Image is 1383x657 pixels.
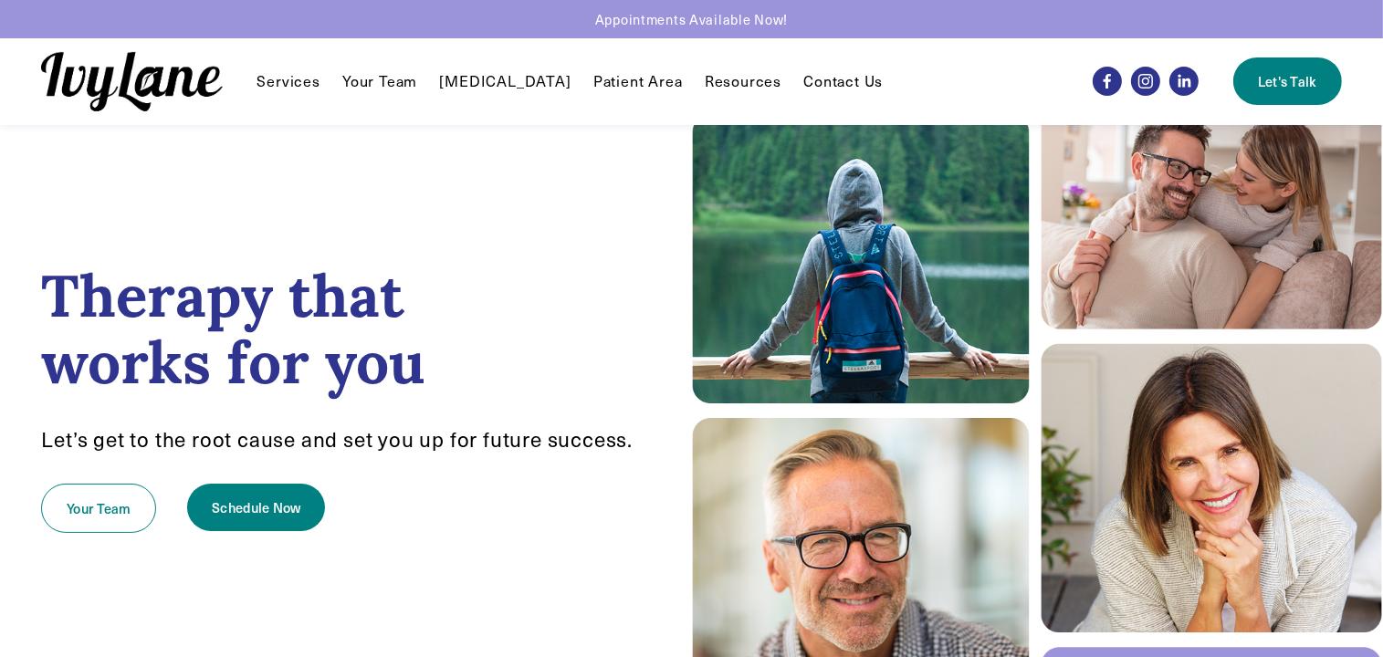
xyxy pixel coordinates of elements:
[41,52,222,111] img: Ivy Lane Counseling &mdash; Therapy that works for you
[803,70,883,92] a: Contact Us
[41,425,633,453] span: Let’s get to the root cause and set you up for future success.
[257,70,320,92] a: folder dropdown
[342,70,417,92] a: Your Team
[41,258,425,400] strong: Therapy that works for you
[705,72,781,91] span: Resources
[705,70,781,92] a: folder dropdown
[1131,67,1160,96] a: Instagram
[257,72,320,91] span: Services
[1169,67,1199,96] a: LinkedIn
[1093,67,1122,96] a: Facebook
[593,70,683,92] a: Patient Area
[440,70,571,92] a: [MEDICAL_DATA]
[1233,57,1341,105] a: Let's Talk
[187,484,325,531] a: Schedule Now
[41,484,156,533] a: Your Team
